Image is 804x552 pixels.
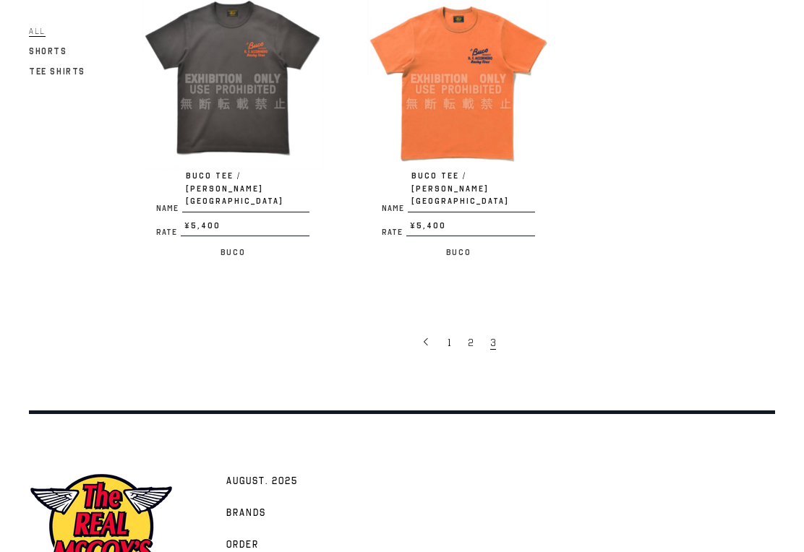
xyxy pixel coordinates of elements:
span: Rate [382,229,406,237]
span: All [29,27,46,38]
span: 2 [468,337,474,350]
span: BUCO TEE / [PERSON_NAME][GEOGRAPHIC_DATA] [408,171,535,213]
a: AUGUST. 2025 [219,465,305,497]
a: Shorts [29,43,67,61]
span: Name [382,205,408,213]
span: BUCO TEE / [PERSON_NAME][GEOGRAPHIC_DATA] [182,171,309,213]
span: Name [156,205,182,213]
span: Brands [226,507,266,522]
span: ¥5,400 [181,220,309,238]
span: Shorts [29,47,67,57]
span: ¥5,400 [406,220,535,238]
span: Rate [156,229,181,237]
a: 1 [440,328,461,357]
span: Tee Shirts [29,67,85,77]
a: 2 [461,328,483,357]
a: Tee Shirts [29,64,85,81]
p: Buco [367,244,549,262]
span: 1 [448,337,451,350]
a: All [29,23,46,40]
span: 3 [490,337,496,350]
span: AUGUST. 2025 [226,475,298,490]
p: Buco [142,244,324,262]
a: Brands [219,497,273,529]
